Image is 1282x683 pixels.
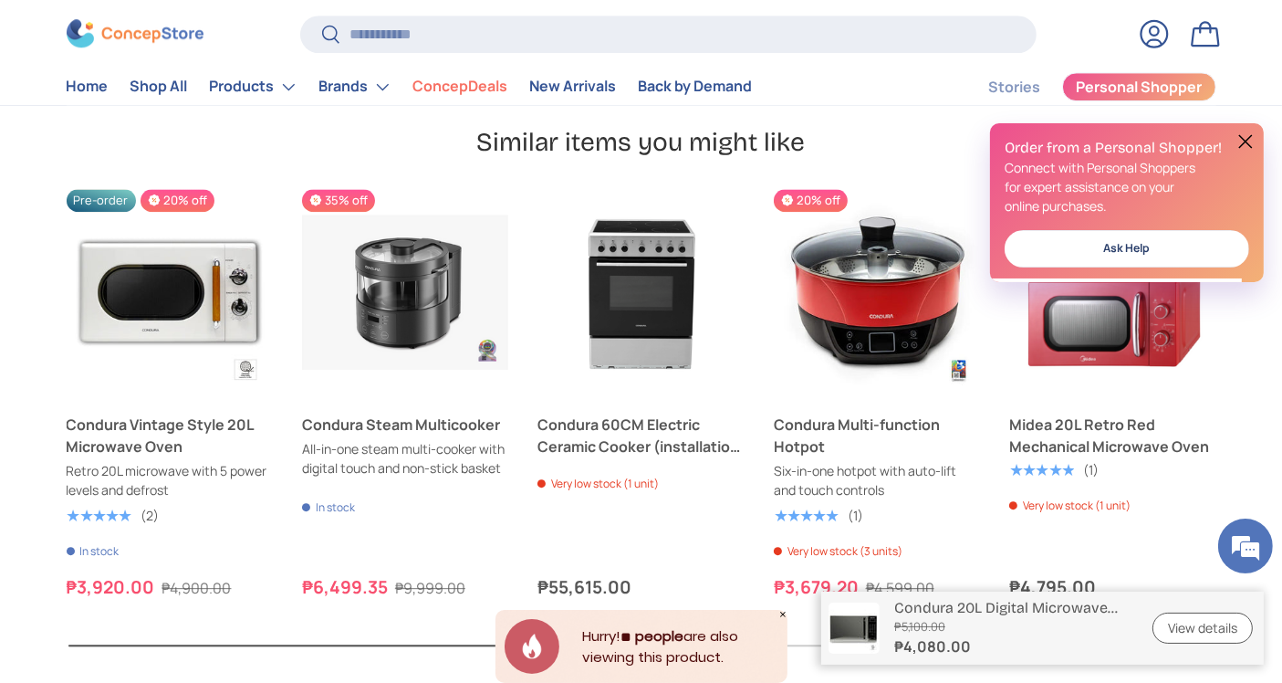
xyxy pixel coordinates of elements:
a: Midea 20L Retro Red Mechanical Microwave Oven [1009,414,1215,457]
a: ConcepDeals [413,69,508,105]
a: Shop All [130,69,188,105]
img: ConcepStore [67,20,203,48]
p: Connect with Personal Shoppers for expert assistance on your online purchases. [1005,158,1249,215]
a: Condura Multi-function Hotpot [774,189,980,395]
a: Condura 60CM Electric Ceramic Cooker (installation not included) [537,414,744,457]
a: View details [1152,613,1253,645]
a: Condura 60CM Electric Ceramic Cooker (installation not included) [537,189,744,395]
textarea: Type your message and hit 'Enter' [9,474,348,538]
a: Condura Steam Multicooker [302,414,508,436]
span: 20% off [774,189,848,212]
a: Back by Demand [639,69,753,105]
p: Condura 20L Digital Microwave Oven [894,599,1131,616]
summary: Products [199,68,308,105]
a: Personal Shopper [1062,72,1216,101]
nav: Secondary [944,68,1216,105]
nav: Primary [67,68,753,105]
span: We're online! [106,217,252,402]
span: 20% off [141,189,214,212]
a: Condura Steam Multicooker [302,189,508,395]
h2: Order from a Personal Shopper! [1005,138,1249,158]
a: Ask Help [1005,230,1249,268]
s: ₱5,100.00 [894,618,1131,636]
div: Chat with us now [95,102,307,126]
a: Midea 20L Retro Red Mechanical Microwave Oven [1009,189,1215,395]
a: Condura Vintage Style 20L Microwave Oven [67,414,273,457]
span: 35% off [302,189,375,212]
h2: Similar items you might like [67,126,1216,160]
a: Stories [988,69,1040,105]
span: Personal Shopper [1076,80,1202,95]
a: Condura Multi-function Hotpot [774,414,980,457]
a: Condura Vintage Style 20L Microwave Oven [67,189,273,395]
a: Home [67,69,109,105]
span: Pre-order [67,189,136,212]
div: Close [778,610,787,619]
summary: Brands [308,68,402,105]
div: Minimize live chat window [299,9,343,53]
strong: ₱4,080.00 [894,636,1131,657]
a: New Arrivals [530,69,617,105]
